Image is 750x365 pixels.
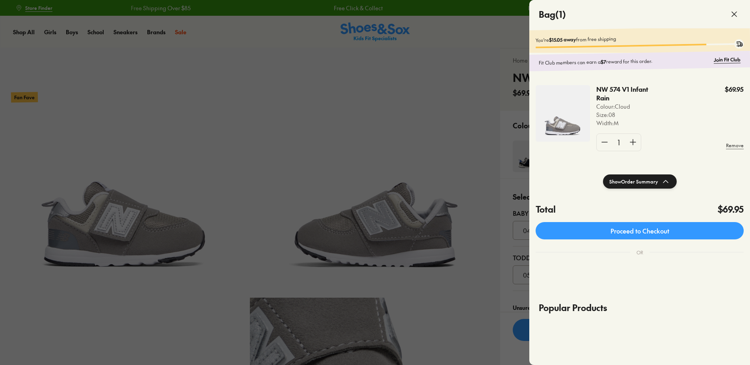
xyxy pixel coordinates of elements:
[549,36,576,43] b: $15.05 away
[539,56,711,67] p: Fit Club members can earn a reward for this order.
[536,85,590,142] img: 4-486130.jpg
[718,203,744,216] h4: $69.95
[630,243,650,262] div: OR
[601,58,606,65] b: $7
[596,111,663,119] p: Size : 08
[596,102,663,111] p: Colour: Cloud
[714,56,741,63] a: Join Fit Club
[539,8,566,21] h4: Bag ( 1 )
[536,272,744,293] iframe: PayPal-paypal
[536,33,744,43] p: You're from free shipping
[596,119,663,127] p: Width : M
[536,203,556,216] h4: Total
[725,85,744,94] p: $69.95
[536,222,744,239] a: Proceed to Checkout
[539,295,741,321] p: Popular Products
[603,174,677,189] button: ShowOrder Summary
[596,85,650,102] p: NW 574 V1 Infant Rain
[612,134,625,151] div: 1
